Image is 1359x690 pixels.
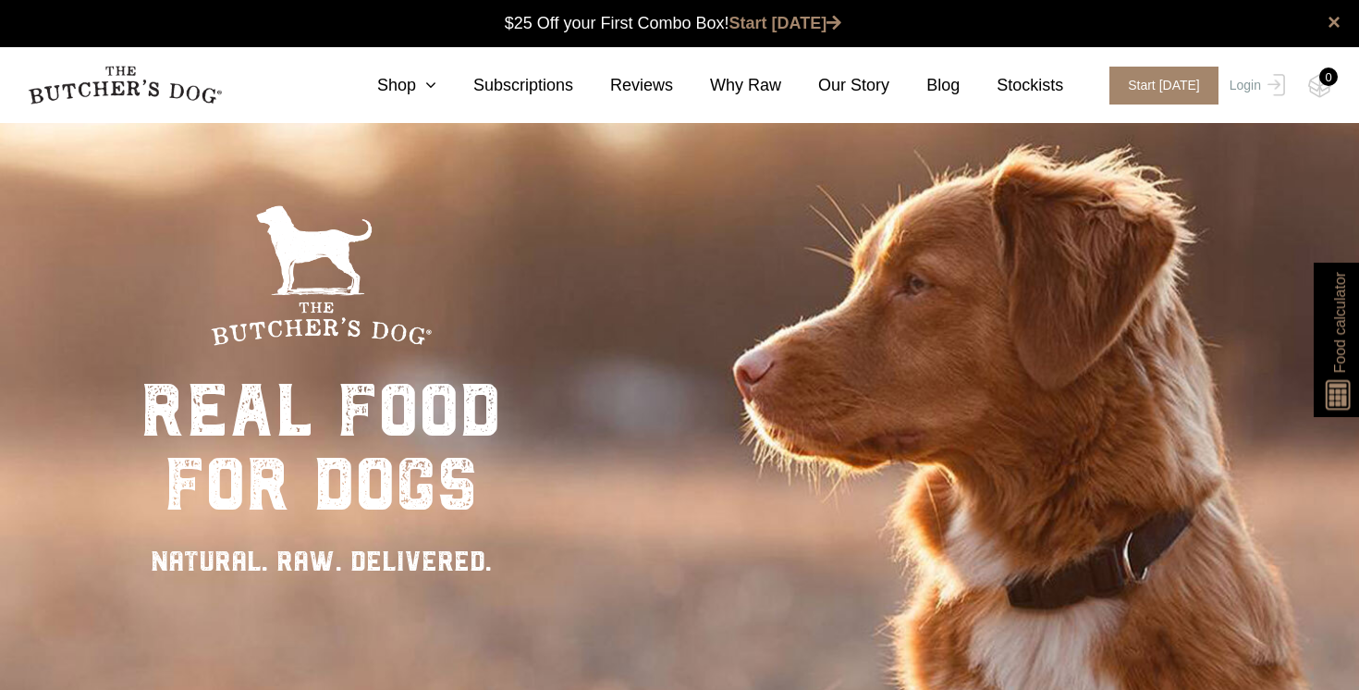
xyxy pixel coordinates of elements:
a: close [1328,11,1341,33]
a: Blog [889,73,960,98]
a: Stockists [960,73,1063,98]
a: Shop [340,73,436,98]
span: Start [DATE] [1109,67,1218,105]
img: TBD_Cart-Empty.png [1308,74,1331,98]
span: Food calculator [1328,272,1351,373]
a: Reviews [573,73,673,98]
a: Why Raw [673,73,781,98]
div: 0 [1319,68,1338,86]
a: Start [DATE] [729,14,842,32]
div: NATURAL. RAW. DELIVERED. [141,540,501,582]
div: real food for dogs [141,374,501,522]
a: Start [DATE] [1091,67,1225,105]
a: Login [1225,67,1285,105]
a: Subscriptions [436,73,573,98]
a: Our Story [781,73,889,98]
